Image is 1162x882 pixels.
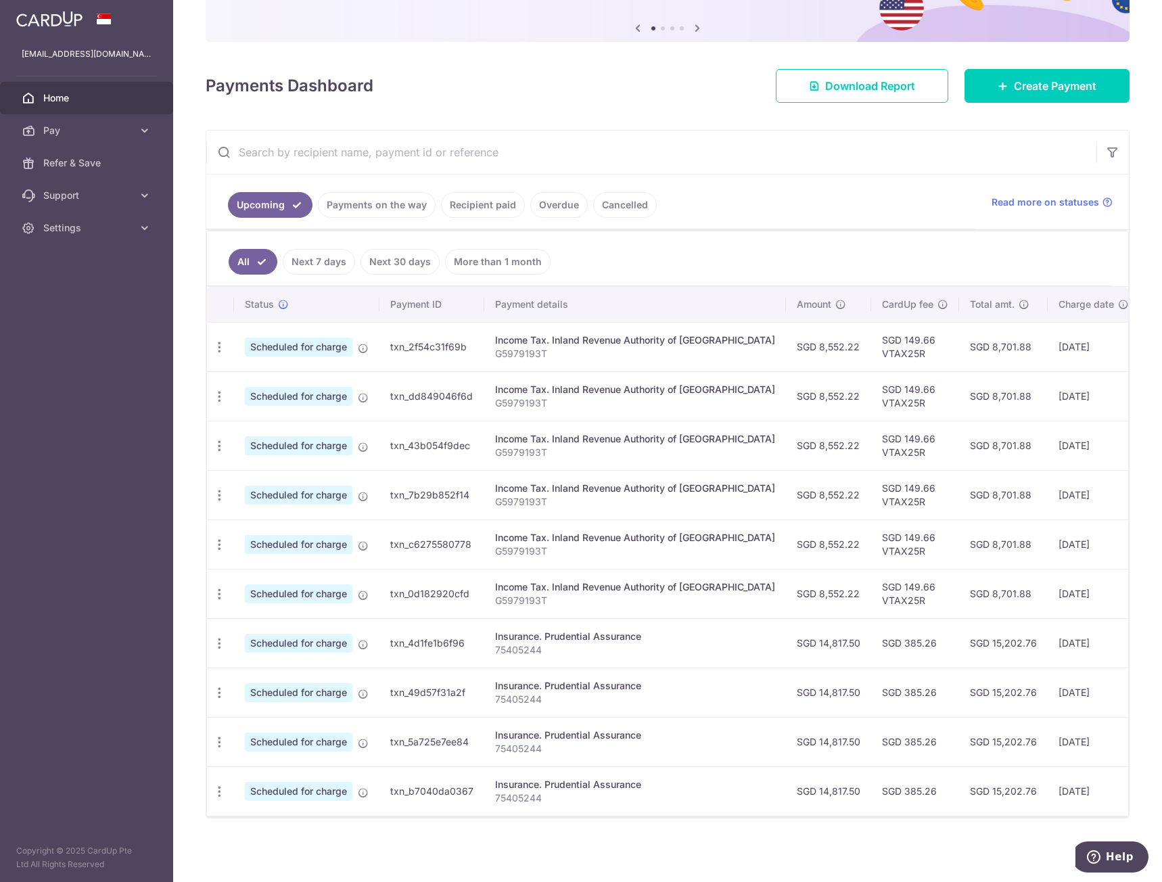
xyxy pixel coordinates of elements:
td: [DATE] [1048,322,1140,371]
p: G5979193T [495,396,775,410]
td: SGD 8,701.88 [959,421,1048,470]
td: SGD 8,552.22 [786,421,871,470]
input: Search by recipient name, payment id or reference [206,131,1096,174]
span: Charge date [1059,298,1114,311]
p: G5979193T [495,544,775,558]
div: Insurance. Prudential Assurance [495,778,775,791]
td: SGD 8,701.88 [959,470,1048,519]
td: SGD 8,552.22 [786,322,871,371]
td: SGD 385.26 [871,717,959,766]
td: txn_c6275580778 [379,519,484,569]
td: SGD 8,552.22 [786,470,871,519]
p: G5979193T [495,594,775,607]
td: txn_43b054f9dec [379,421,484,470]
div: Income Tax. Inland Revenue Authority of [GEOGRAPHIC_DATA] [495,333,775,347]
td: txn_5a725e7ee84 [379,717,484,766]
td: [DATE] [1048,618,1140,668]
td: txn_2f54c31f69b [379,322,484,371]
td: txn_7b29b852f14 [379,470,484,519]
span: Scheduled for charge [245,683,352,702]
td: [DATE] [1048,717,1140,766]
td: [DATE] [1048,569,1140,618]
div: Income Tax. Inland Revenue Authority of [GEOGRAPHIC_DATA] [495,531,775,544]
td: SGD 15,202.76 [959,618,1048,668]
div: Insurance. Prudential Assurance [495,679,775,693]
p: 75405244 [495,742,775,756]
span: Pay [43,124,133,137]
div: Income Tax. Inland Revenue Authority of [GEOGRAPHIC_DATA] [495,482,775,495]
span: Support [43,189,133,202]
a: Upcoming [228,192,312,218]
td: SGD 15,202.76 [959,717,1048,766]
img: CardUp [16,11,83,27]
td: SGD 14,817.50 [786,618,871,668]
a: Read more on statuses [992,195,1113,209]
a: Next 30 days [361,249,440,275]
td: SGD 8,552.22 [786,519,871,569]
td: SGD 14,817.50 [786,668,871,717]
a: Payments on the way [318,192,436,218]
td: SGD 149.66 VTAX25R [871,371,959,421]
td: SGD 14,817.50 [786,766,871,816]
th: Payment ID [379,287,484,322]
td: [DATE] [1048,371,1140,421]
span: Scheduled for charge [245,535,352,554]
span: Scheduled for charge [245,584,352,603]
td: [DATE] [1048,766,1140,816]
a: Recipient paid [441,192,525,218]
td: SGD 8,552.22 [786,371,871,421]
td: SGD 15,202.76 [959,668,1048,717]
a: Create Payment [965,69,1130,103]
td: SGD 8,701.88 [959,519,1048,569]
div: Income Tax. Inland Revenue Authority of [GEOGRAPHIC_DATA] [495,432,775,446]
p: 75405244 [495,643,775,657]
td: SGD 8,552.22 [786,569,871,618]
span: Scheduled for charge [245,338,352,356]
td: SGD 149.66 VTAX25R [871,421,959,470]
td: txn_4d1fe1b6f96 [379,618,484,668]
td: [DATE] [1048,470,1140,519]
td: SGD 149.66 VTAX25R [871,322,959,371]
p: G5979193T [495,347,775,361]
div: Insurance. Prudential Assurance [495,630,775,643]
td: txn_dd849046f6d [379,371,484,421]
div: Insurance. Prudential Assurance [495,728,775,742]
span: Total amt. [970,298,1015,311]
td: SGD 8,701.88 [959,569,1048,618]
span: Status [245,298,274,311]
span: Scheduled for charge [245,387,352,406]
iframe: Opens a widget where you can find more information [1075,841,1148,875]
td: SGD 385.26 [871,668,959,717]
span: Scheduled for charge [245,782,352,801]
h4: Payments Dashboard [206,74,373,98]
td: SGD 8,701.88 [959,322,1048,371]
span: Scheduled for charge [245,436,352,455]
a: All [229,249,277,275]
p: G5979193T [495,446,775,459]
td: SGD 14,817.50 [786,717,871,766]
a: Cancelled [593,192,657,218]
td: [DATE] [1048,519,1140,569]
td: SGD 385.26 [871,766,959,816]
p: 75405244 [495,791,775,805]
span: Refer & Save [43,156,133,170]
td: SGD 149.66 VTAX25R [871,519,959,569]
td: txn_b7040da0367 [379,766,484,816]
span: CardUp fee [882,298,933,311]
div: Income Tax. Inland Revenue Authority of [GEOGRAPHIC_DATA] [495,383,775,396]
span: Home [43,91,133,105]
td: SGD 149.66 VTAX25R [871,569,959,618]
span: Read more on statuses [992,195,1099,209]
td: SGD 8,701.88 [959,371,1048,421]
td: [DATE] [1048,668,1140,717]
span: Create Payment [1014,78,1096,94]
td: txn_0d182920cfd [379,569,484,618]
span: Settings [43,221,133,235]
a: More than 1 month [445,249,551,275]
p: [EMAIL_ADDRESS][DOMAIN_NAME] [22,47,152,61]
span: Download Report [825,78,915,94]
a: Overdue [530,192,588,218]
span: Scheduled for charge [245,733,352,751]
span: Amount [797,298,831,311]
